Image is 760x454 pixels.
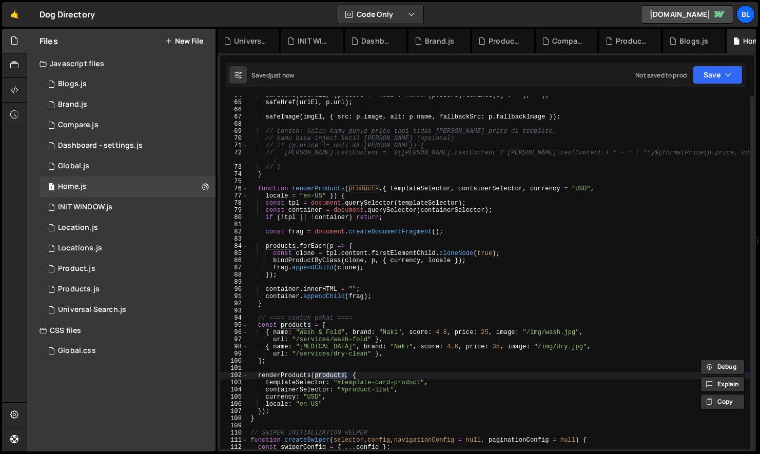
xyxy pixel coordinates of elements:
div: 16220/44477.js [40,197,216,218]
div: 110 [220,429,248,437]
div: 73 [220,164,248,171]
div: 70 [220,135,248,142]
div: Blogs.js [58,80,87,89]
div: 16220/43682.css [40,341,216,361]
: 16220/43679.js [40,218,216,238]
div: 111 [220,437,248,444]
div: 87 [220,264,248,271]
div: Brand.js [425,36,454,46]
div: 105 [220,393,248,401]
div: Dashboard - settings.js [361,36,394,46]
button: Code Only [337,5,423,24]
div: 106 [220,401,248,408]
div: 93 [220,307,248,314]
div: Blogs.js [679,36,708,46]
div: 16220/44393.js [40,259,216,279]
div: 100 [220,358,248,365]
div: 69 [220,128,248,135]
div: 107 [220,408,248,415]
div: Compare.js [552,36,585,46]
div: 112 [220,444,248,451]
div: 86 [220,257,248,264]
div: 16220/43681.js [40,156,216,176]
button: Copy [700,394,745,409]
div: 103 [220,379,248,386]
div: 91 [220,293,248,300]
div: 85 [220,250,248,257]
div: Universal Search.js [58,305,126,314]
div: 76 [220,185,248,192]
div: 78 [220,200,248,207]
div: 16220/43680.js [40,238,216,259]
div: Javascript files [27,53,216,74]
div: Location.js [58,223,98,232]
div: 96 [220,329,248,336]
button: Save [693,66,743,84]
div: Home.js [58,182,87,191]
a: [DOMAIN_NAME] [641,5,733,24]
div: 80 [220,214,248,221]
button: Debug [700,359,745,374]
a: 🤙 [2,2,27,27]
div: 16220/44476.js [40,135,216,156]
div: 79 [220,207,248,214]
div: Products.js [58,285,100,294]
div: 94 [220,314,248,322]
div: 84 [220,243,248,250]
div: 98 [220,343,248,350]
div: Dashboard - settings.js [58,141,143,150]
div: 71 [220,142,248,149]
div: 97 [220,336,248,343]
span: 1 [48,184,54,192]
div: Global.js [58,162,89,171]
div: 67 [220,113,248,121]
div: 82 [220,228,248,235]
div: 95 [220,322,248,329]
a: Bl [736,5,755,24]
div: 99 [220,350,248,358]
div: Brand.js [58,100,87,109]
div: 88 [220,271,248,279]
div: 66 [220,106,248,113]
div: Product.js [58,264,95,273]
div: Products.js [616,36,649,46]
button: New File [165,37,203,45]
div: 16220/44394.js [40,94,216,115]
div: 109 [220,422,248,429]
div: 72 [220,149,248,164]
div: 89 [220,279,248,286]
div: 77 [220,192,248,200]
div: 65 [220,99,248,106]
div: Product.js [489,36,521,46]
button: Explain [700,377,745,392]
div: 104 [220,386,248,393]
div: 101 [220,365,248,372]
div: Saved [251,71,294,80]
div: 16220/45124.js [40,300,216,320]
div: Compare.js [58,121,99,130]
div: CSS files [27,320,216,341]
div: Universal Search.js [234,36,267,46]
div: 16220/44324.js [40,279,216,300]
div: 16220/44321.js [40,74,216,94]
div: 81 [220,221,248,228]
div: just now [270,71,294,80]
div: 74 [220,171,248,178]
div: 68 [220,121,248,128]
div: Locations.js [58,244,102,253]
div: 108 [220,415,248,422]
div: 83 [220,235,248,243]
div: Global.css [58,346,96,356]
div: 90 [220,286,248,293]
h2: Files [40,35,58,47]
div: INIT WINDOW.js [58,203,112,212]
div: 16220/44319.js [40,176,216,197]
div: INIT WINDOW.js [298,36,330,46]
div: 16220/44328.js [40,115,216,135]
div: 102 [220,372,248,379]
div: 75 [220,178,248,185]
div: Not saved to prod [635,71,687,80]
div: 92 [220,300,248,307]
div: Dog Directory [40,8,95,21]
